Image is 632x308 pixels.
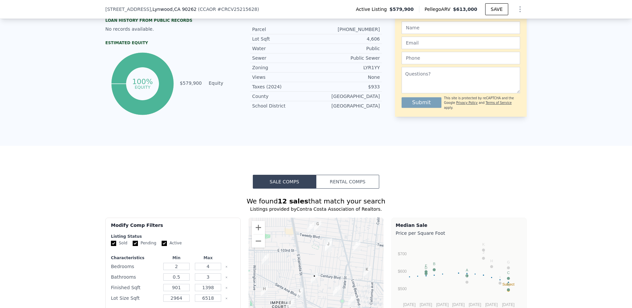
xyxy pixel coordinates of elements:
[425,6,453,13] span: Pellego ARV
[162,255,191,261] div: Min
[425,264,427,268] text: F
[436,302,449,307] text: [DATE]
[466,274,468,278] text: L
[363,266,371,277] div: 10601 Virginia Ave
[252,64,316,71] div: Zoning
[469,302,481,307] text: [DATE]
[325,238,332,249] div: 10124 San Anselmo Ave
[111,241,116,246] input: Sold
[396,229,522,238] div: Price per Square Foot
[278,197,308,205] strong: 12 sales
[252,55,316,61] div: Sewer
[261,286,268,297] div: 1976 E 112th St
[433,262,435,266] text: B
[225,287,228,289] button: Clear
[333,285,340,296] div: 2965 Poplar Dr
[252,234,265,248] button: Zoom out
[105,206,527,212] div: Listings provided by Contra Costa Association of Realtors .
[425,266,427,270] text: D
[507,260,510,264] text: G
[316,93,380,100] div: [GEOGRAPHIC_DATA]
[200,7,216,12] span: CCAOR
[105,6,151,13] span: [STREET_ADDRESS]
[502,302,514,307] text: [DATE]
[316,64,380,71] div: LYR1YY
[348,295,355,306] div: 3175 Oakwood Ave
[311,273,318,284] div: 2714 109th St
[402,97,441,108] button: Submit
[456,101,478,105] a: Privacy Policy
[402,52,520,64] input: Phone
[420,302,432,307] text: [DATE]
[111,293,159,303] div: Lot Size Sqft
[133,240,156,246] label: Pending
[225,297,228,300] button: Clear
[398,252,407,256] text: $700
[490,259,493,263] text: H
[316,45,380,52] div: Public
[252,103,316,109] div: School District
[172,7,197,12] span: , CA 90262
[111,262,159,271] div: Bedrooms
[151,6,197,13] span: , Lynwood
[194,255,223,261] div: Max
[316,55,380,61] div: Public Sewer
[252,93,316,100] div: County
[453,7,477,12] span: $613,000
[253,175,316,189] button: Sale Comps
[314,221,321,232] div: 2732 Indiana Ave
[105,26,237,32] div: No records available.
[444,96,520,110] div: This site is protected by reCAPTCHA and the Google and apply.
[111,283,159,292] div: Finished Sqft
[398,269,407,274] text: $600
[252,26,316,33] div: Parcel
[207,79,237,87] td: Equity
[111,240,127,246] label: Sold
[325,241,332,252] div: 10200 San Anselmo Ave
[482,242,485,246] text: K
[402,21,520,34] input: Name
[398,287,407,291] text: $500
[485,302,498,307] text: [DATE]
[353,240,360,252] div: 3300 Wisconsin
[396,222,522,229] div: Median Sale
[133,241,138,246] input: Pending
[485,3,508,15] button: SAVE
[252,83,316,90] div: Taxes (2024)
[179,79,202,87] td: $579,900
[403,302,416,307] text: [DATE]
[111,222,235,234] div: Modify Comp Filters
[307,222,314,233] div: 2629 Nebraska Ave
[486,101,512,105] a: Terms of Service
[162,241,167,246] input: Active
[466,268,468,272] text: A
[132,77,153,86] tspan: 100%
[499,275,500,279] text: I
[316,36,380,42] div: 4,606
[217,7,257,12] span: # CRCV25215628
[105,18,237,23] div: Loan history from public records
[452,302,465,307] text: [DATE]
[105,40,237,46] div: Estimated Equity
[402,37,520,49] input: Email
[507,282,510,286] text: E
[316,103,380,109] div: [GEOGRAPHIC_DATA]
[252,74,316,80] div: Views
[316,175,379,189] button: Rental Comps
[483,250,485,254] text: J
[252,36,316,42] div: Lot Sqft
[111,272,159,282] div: Bathrooms
[111,234,235,239] div: Listing Status
[225,265,228,268] button: Clear
[252,221,265,234] button: Zoom in
[507,271,510,275] text: C
[513,3,527,16] button: Show Options
[502,282,514,286] text: Subject
[198,6,259,13] div: ( )
[356,6,389,13] span: Active Listing
[316,26,380,33] div: [PHONE_NUMBER]
[162,240,182,246] label: Active
[316,74,380,80] div: None
[105,197,527,206] div: We found that match your search
[262,254,269,265] div: 10515 Hickory St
